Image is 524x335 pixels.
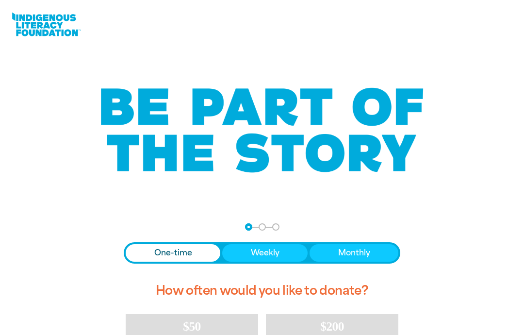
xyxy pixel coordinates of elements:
span: One-time [154,247,192,259]
span: $200 [320,319,344,334]
span: Monthly [338,247,370,259]
div: Donation frequency [124,242,400,264]
img: Be part of the story [92,68,432,192]
button: One-time [126,244,220,262]
span: $50 [183,319,200,334]
button: Navigate to step 3 of 3 to enter your payment details [272,223,279,231]
button: Weekly [222,244,308,262]
button: Navigate to step 1 of 3 to enter your donation amount [245,223,252,231]
span: Weekly [251,247,279,259]
h2: How often would you like to donate? [124,275,400,306]
button: Monthly [310,244,398,262]
button: Navigate to step 2 of 3 to enter your details [259,223,266,231]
